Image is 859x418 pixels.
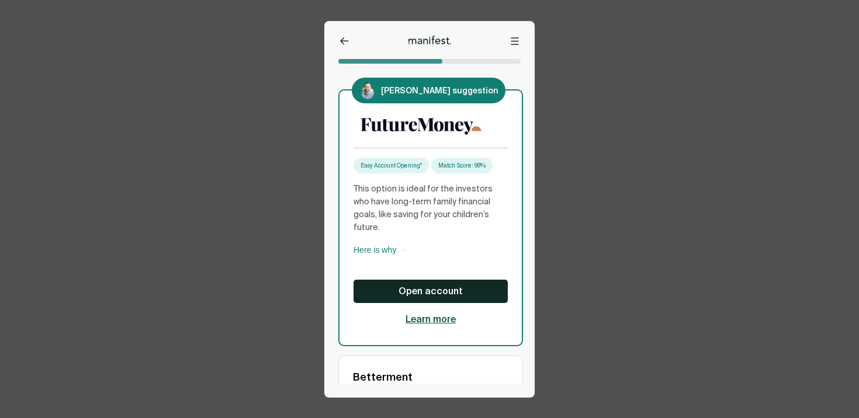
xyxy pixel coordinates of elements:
button: Open account [354,280,508,303]
img: Futuremoney [361,118,482,135]
span: Open account [399,285,463,298]
div: [PERSON_NAME] suggestion [352,78,505,103]
span: Match Score: 98% [438,163,486,169]
p: Betterment [353,370,508,384]
button: Here is why [354,243,409,256]
button: Learn more [354,308,508,331]
p: This option is ideal for the investors who have long-term family financial goals, like saving for... [354,183,508,234]
span: Easy Account Opening* [361,163,422,169]
img: henry [359,82,376,99]
span: Learn more [406,313,456,326]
